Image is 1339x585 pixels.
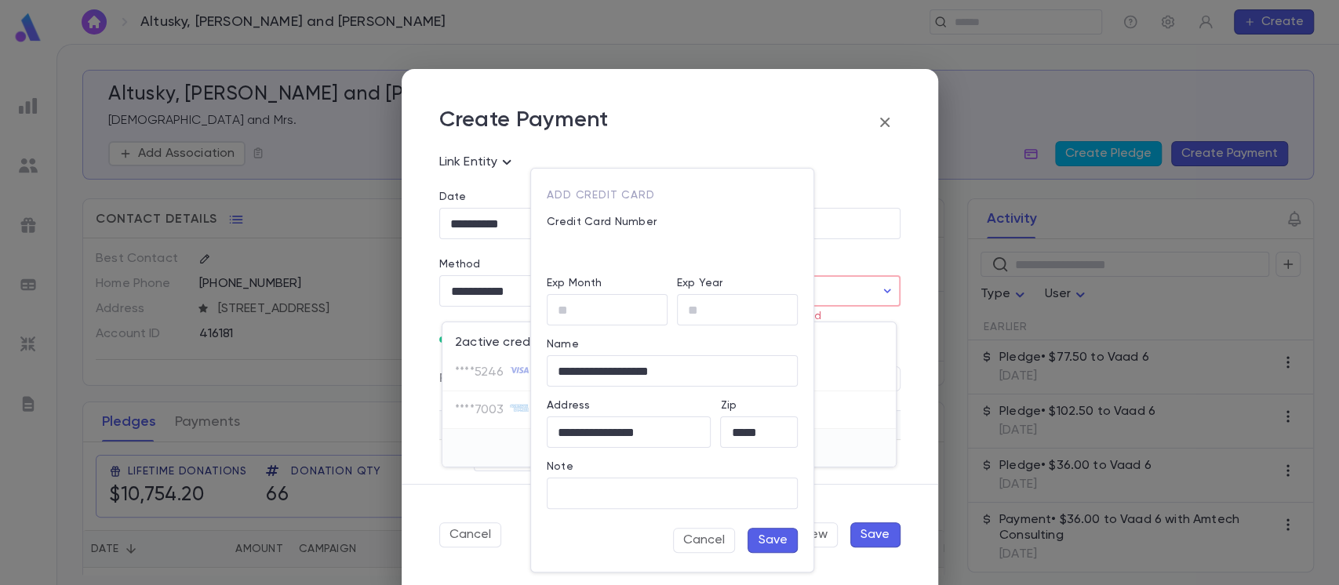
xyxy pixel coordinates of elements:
span: Add Credit Card [547,190,655,201]
label: Note [547,460,573,473]
button: Cancel [673,528,735,553]
label: Name [547,338,579,351]
p: Credit Card Number [547,216,798,228]
label: Zip [720,399,736,412]
label: Exp Year [677,277,722,289]
label: Address [547,399,590,412]
label: Exp Month [547,277,602,289]
button: Save [748,528,798,553]
iframe: card [547,233,798,264]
